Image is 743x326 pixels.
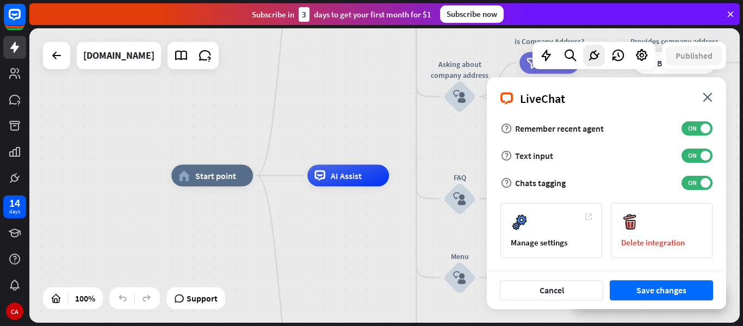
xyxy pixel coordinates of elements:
[195,170,236,181] span: Start point
[511,237,592,248] div: Manage settings
[178,170,190,181] i: home_2
[453,90,466,103] i: block_user_input
[252,7,431,22] div: Subscribe in days to get your first month for $1
[515,150,553,161] span: Text input
[703,93,713,102] i: close
[515,123,604,134] span: Remember recent agent
[520,91,565,106] span: LiveChat
[500,280,603,300] button: Cancel
[83,42,154,69] div: podiumsportstravel.com
[500,122,512,134] i: help
[657,57,708,68] span: Bot Response
[453,192,466,205] i: block_user_input
[427,59,492,81] div: Asking about company address
[453,271,466,284] i: block_user_input
[6,303,23,320] div: CA
[684,179,701,187] span: ON
[427,171,492,182] div: FAQ
[610,280,713,300] button: Save changes
[511,35,587,46] div: is Company Address?
[187,290,218,307] span: Support
[684,151,701,160] span: ON
[621,237,702,248] div: Delete integration
[515,177,566,188] span: Chats tagging
[9,4,41,37] button: Open LiveChat chat widget
[500,150,512,162] i: help
[9,198,20,208] div: 14
[427,250,492,261] div: Menu
[684,124,701,133] span: ON
[3,195,26,218] a: 14 days
[440,5,504,23] div: Subscribe now
[72,290,98,307] div: 100%
[527,57,538,68] i: filter
[666,46,722,65] button: Published
[626,35,723,46] div: Provides company address
[9,208,20,216] div: days
[299,7,309,22] div: 3
[331,170,362,181] span: AI Assist
[500,177,512,189] i: help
